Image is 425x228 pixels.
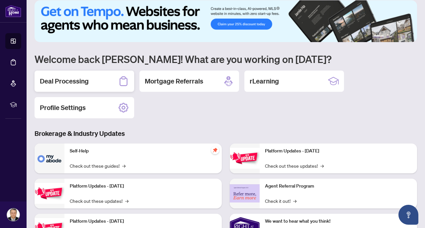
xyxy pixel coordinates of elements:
[230,184,260,202] img: Agent Referral Program
[265,162,324,169] a: Check out these updates!→
[40,77,89,86] h2: Deal Processing
[265,197,297,204] a: Check it out!→
[250,77,279,86] h2: rLearning
[386,35,389,38] button: 2
[40,103,86,112] h2: Profile Settings
[70,162,126,169] a: Check out these guides!→
[35,183,64,204] img: Platform Updates - September 16, 2025
[35,129,417,138] h3: Brokerage & Industry Updates
[320,162,324,169] span: →
[70,183,216,190] p: Platform Updates - [DATE]
[70,197,128,204] a: Check out these updates!→
[35,53,417,65] h1: Welcome back [PERSON_NAME]! What are you working on [DATE]?
[125,197,128,204] span: →
[402,35,405,38] button: 5
[145,77,203,86] h2: Mortgage Referrals
[373,35,384,38] button: 1
[211,146,219,154] span: pushpin
[230,148,260,169] img: Platform Updates - June 23, 2025
[70,218,216,225] p: Platform Updates - [DATE]
[5,5,21,17] img: logo
[392,35,394,38] button: 3
[293,197,297,204] span: →
[265,183,412,190] p: Agent Referral Program
[122,162,126,169] span: →
[265,147,412,155] p: Platform Updates - [DATE]
[35,143,64,173] img: Self-Help
[7,208,20,221] img: Profile Icon
[397,35,400,38] button: 4
[398,205,418,225] button: Open asap
[35,0,417,42] img: Slide 0
[408,35,410,38] button: 6
[265,218,412,225] p: We want to hear what you think!
[70,147,216,155] p: Self-Help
